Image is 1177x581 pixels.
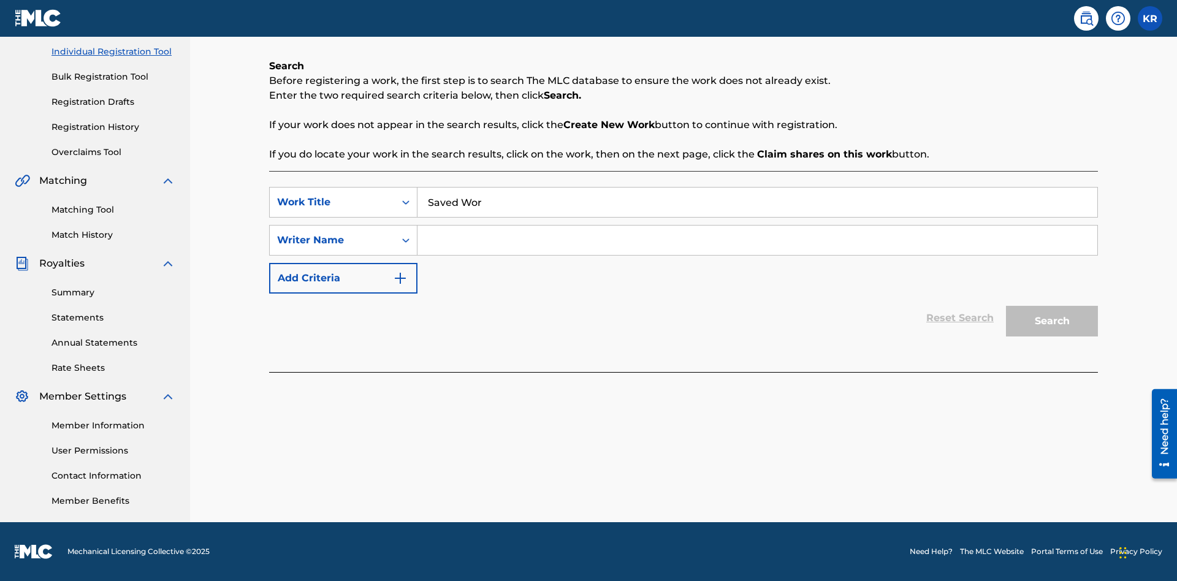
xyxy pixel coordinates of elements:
a: Summary [51,286,175,299]
a: Public Search [1074,6,1099,31]
a: Individual Registration Tool [51,45,175,58]
strong: Claim shares on this work [757,148,892,160]
span: Mechanical Licensing Collective © 2025 [67,546,210,557]
p: If you do locate your work in the search results, click on the work, then on the next page, click... [269,147,1098,162]
form: Search Form [269,187,1098,343]
iframe: Chat Widget [1116,522,1177,581]
img: expand [161,256,175,271]
a: Rate Sheets [51,362,175,374]
img: Matching [15,173,30,188]
strong: Create New Work [563,119,655,131]
a: User Permissions [51,444,175,457]
p: If your work does not appear in the search results, click the button to continue with registration. [269,118,1098,132]
img: 9d2ae6d4665cec9f34b9.svg [393,271,408,286]
img: Royalties [15,256,29,271]
a: The MLC Website [960,546,1024,557]
img: search [1079,11,1094,26]
a: Bulk Registration Tool [51,70,175,83]
img: MLC Logo [15,9,62,27]
a: Statements [51,311,175,324]
img: logo [15,544,53,559]
img: expand [161,173,175,188]
img: help [1111,11,1126,26]
a: Matching Tool [51,203,175,216]
iframe: Resource Center [1143,384,1177,485]
button: Add Criteria [269,263,417,294]
span: Matching [39,173,87,188]
p: Enter the two required search criteria below, then click [269,88,1098,103]
a: Portal Terms of Use [1031,546,1103,557]
a: Member Benefits [51,495,175,507]
strong: Search. [544,89,581,101]
a: Need Help? [910,546,953,557]
a: Contact Information [51,469,175,482]
a: Overclaims Tool [51,146,175,159]
div: Work Title [277,195,387,210]
a: Privacy Policy [1110,546,1162,557]
img: Member Settings [15,389,29,404]
div: Writer Name [277,233,387,248]
b: Search [269,60,304,72]
p: Before registering a work, the first step is to search The MLC database to ensure the work does n... [269,74,1098,88]
img: expand [161,389,175,404]
span: Royalties [39,256,85,271]
a: Match History [51,229,175,241]
div: Help [1106,6,1130,31]
a: Member Information [51,419,175,432]
a: Registration Drafts [51,96,175,108]
div: Drag [1119,534,1127,571]
div: User Menu [1138,6,1162,31]
span: Member Settings [39,389,126,404]
a: Annual Statements [51,336,175,349]
a: Registration History [51,121,175,134]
